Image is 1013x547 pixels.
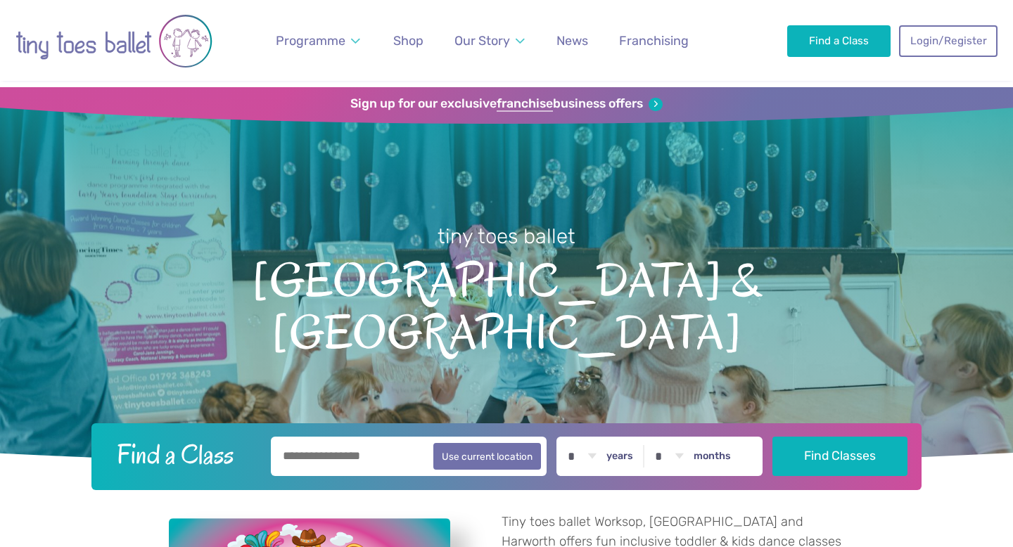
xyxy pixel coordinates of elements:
[350,96,662,112] a: Sign up for our exclusivefranchisebusiness offers
[694,450,731,463] label: months
[772,437,908,476] button: Find Classes
[15,8,212,74] img: tiny toes ballet
[787,25,891,56] a: Find a Class
[393,33,423,48] span: Shop
[387,25,430,57] a: Shop
[106,437,262,472] h2: Find a Class
[606,450,633,463] label: years
[613,25,695,57] a: Franchising
[269,25,367,57] a: Programme
[550,25,594,57] a: News
[619,33,689,48] span: Franchising
[438,224,575,248] small: tiny toes ballet
[25,250,988,359] span: [GEOGRAPHIC_DATA] & [GEOGRAPHIC_DATA]
[276,33,345,48] span: Programme
[899,25,998,56] a: Login/Register
[497,96,553,112] strong: franchise
[454,33,510,48] span: Our Story
[433,443,541,470] button: Use current location
[556,33,588,48] span: News
[448,25,531,57] a: Our Story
